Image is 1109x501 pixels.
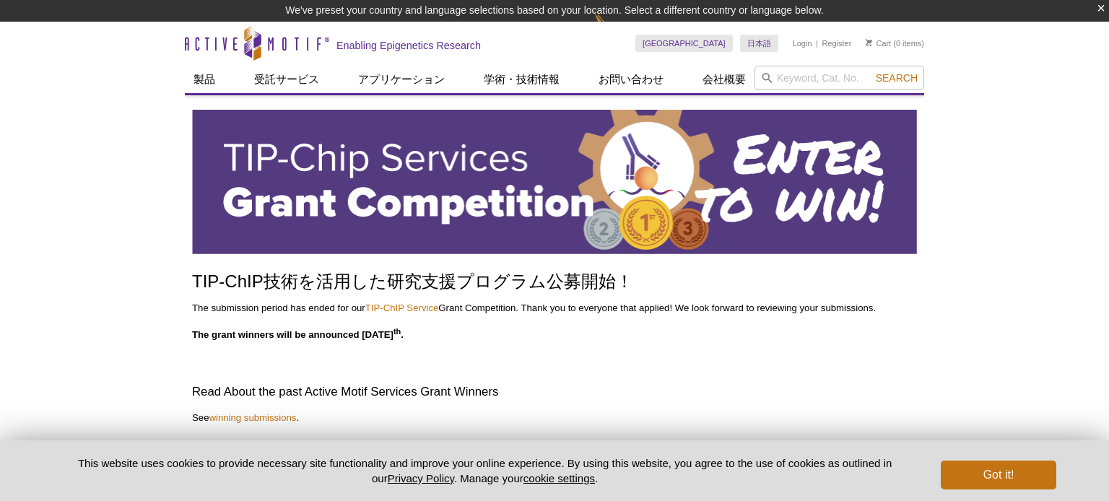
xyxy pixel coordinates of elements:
p: This website uses cookies to provide necessary site functionality and improve your online experie... [53,456,917,486]
img: Change Here [594,11,632,45]
li: | [816,35,818,52]
a: 日本語 [740,35,778,52]
button: Search [871,71,922,84]
li: (0 items) [866,35,924,52]
p: See . [192,411,917,424]
p: The submission period has ended for our Grant Competition. Thank you to everyone that applied! We... [192,302,917,315]
strong: The grant winners will be announced [DATE] . [192,329,404,340]
h1: TIP-ChIP技術を活用した研究支援プログラム公募開始！ [192,272,917,293]
img: Your Cart [866,39,872,46]
span: Search [876,72,918,84]
h2: Read About the past Active Motif Services Grant Winners [192,383,917,401]
a: Register [822,38,851,48]
a: Login [793,38,812,48]
a: TIP-ChIP Service [365,302,439,313]
a: 学術・技術情報 [475,66,568,93]
a: [GEOGRAPHIC_DATA] [635,35,733,52]
button: cookie settings [523,472,595,484]
a: アプリケーション [349,66,453,93]
sup: th [393,327,401,336]
a: winning submissions [209,412,296,423]
a: 会社概要 [694,66,754,93]
button: Got it! [941,461,1056,489]
a: 受託サービス [245,66,328,93]
h2: Enabling Epigenetics Research [336,39,481,52]
a: Privacy Policy [388,472,454,484]
a: 製品 [185,66,224,93]
a: お問い合わせ [590,66,672,93]
img: Active Motif TIP-ChIP Services Grant Competition [192,110,917,254]
a: Cart [866,38,891,48]
input: Keyword, Cat. No. [754,66,924,90]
